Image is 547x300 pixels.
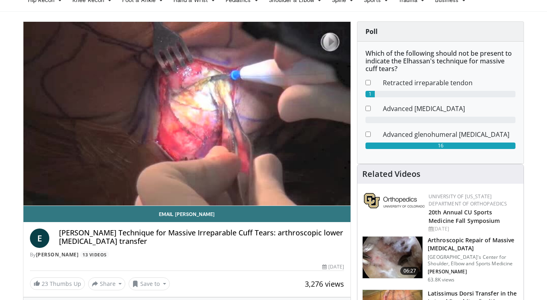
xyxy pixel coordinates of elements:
[80,251,110,258] a: 13 Videos
[362,236,519,283] a: 06:27 Arthroscopic Repair of Massive [MEDICAL_DATA] [GEOGRAPHIC_DATA]'s Center for Shoulder, Elbo...
[23,206,351,222] a: Email [PERSON_NAME]
[365,27,378,36] strong: Poll
[364,193,425,208] img: 355603a8-37da-49b6-856f-e00d7e9307d3.png.150x105_q85_autocrop_double_scale_upscale_version-0.2.png
[88,277,126,290] button: Share
[428,277,454,283] p: 63.8K views
[59,229,344,246] h4: [PERSON_NAME] Technique for Massive Irreparable Cuff Tears: arthroscopic lower [MEDICAL_DATA] tra...
[377,130,522,139] dd: Advanced glenohumeral [MEDICAL_DATA]
[428,269,519,275] p: [PERSON_NAME]
[322,263,344,271] div: [DATE]
[42,280,48,287] span: 23
[429,193,507,207] a: University of [US_STATE] Department of Orthopaedics
[365,91,375,97] div: 1
[305,279,344,289] span: 3,276 views
[129,277,170,290] button: Save to
[377,78,522,88] dd: Retracted irreparable tendon
[36,251,79,258] a: [PERSON_NAME]
[365,143,515,149] div: 16
[377,104,522,113] dd: Advanced [MEDICAL_DATA]
[23,22,351,206] video-js: Video Player
[30,251,344,258] div: By
[429,208,500,224] a: 20th Annual CU Sports Medicine Fall Symposium
[428,254,519,267] p: [GEOGRAPHIC_DATA]'s Center for Shoulder, Elbow and Sports Medicine
[362,169,420,179] h4: Related Videos
[428,236,519,252] h3: Arthroscopic Repair of Massive [MEDICAL_DATA]
[30,277,85,290] a: 23 Thumbs Up
[429,225,517,233] div: [DATE]
[30,229,49,248] a: E
[365,50,515,73] h6: Which of the following should not be present to indicate the Elhassan's technique for massive cuf...
[363,237,422,279] img: 281021_0002_1.png.150x105_q85_crop-smart_upscale.jpg
[400,267,420,275] span: 06:27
